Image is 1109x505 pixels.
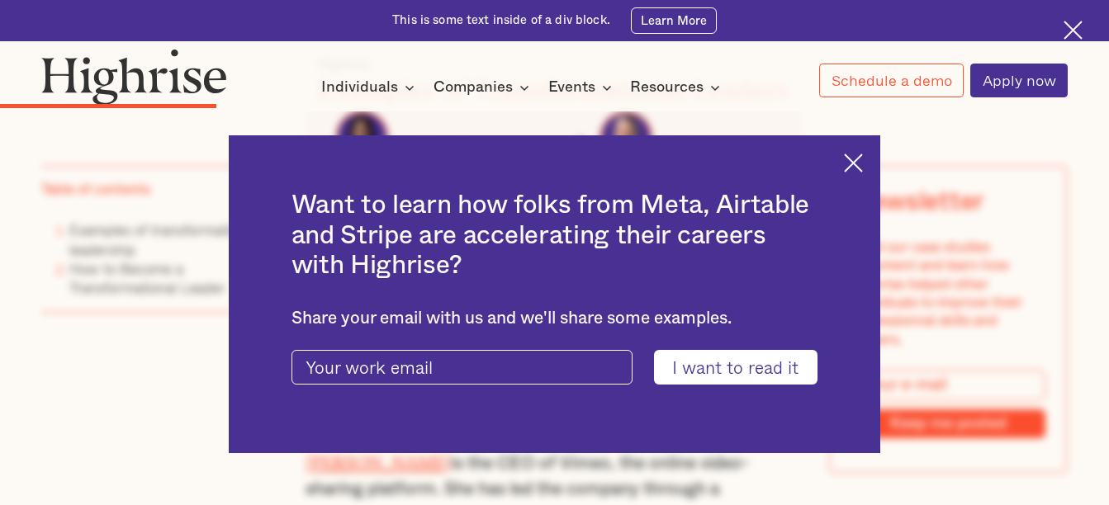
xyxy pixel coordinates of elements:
form: current-ascender-blog-article-modal-form [291,350,818,385]
a: Schedule a demo [819,64,963,97]
a: Learn More [631,7,717,34]
div: Events [548,78,617,97]
div: Individuals [321,78,398,97]
input: Your work email [291,350,633,385]
div: Companies [434,78,513,97]
div: Events [548,78,595,97]
div: Resources [630,78,704,97]
div: Share your email with us and we'll share some examples. [291,309,818,329]
img: Highrise logo [41,49,227,105]
a: Apply now [970,64,1067,97]
h2: Want to learn how folks from Meta, Airtable and Stripe are accelerating their careers with Highrise? [291,191,818,281]
img: Cross icon [1064,21,1083,40]
div: Companies [434,78,534,97]
div: This is some text inside of a div block. [392,12,610,29]
input: I want to read it [654,350,818,385]
img: Cross icon [844,153,863,172]
div: Resources [630,78,725,97]
div: Individuals [321,78,419,97]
